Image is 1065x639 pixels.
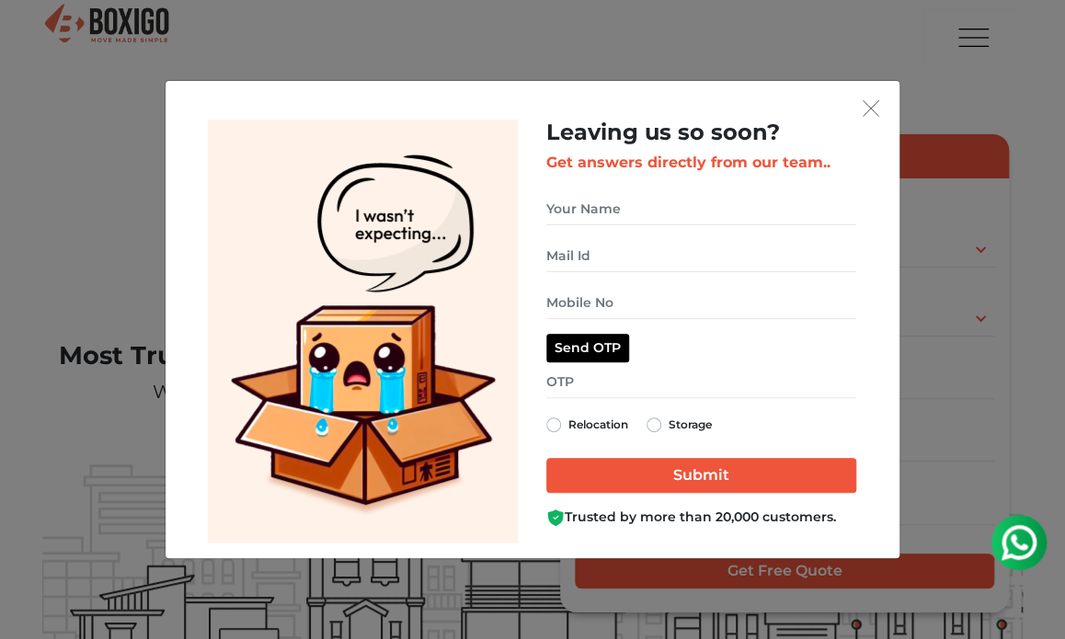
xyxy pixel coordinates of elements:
[546,240,856,272] input: Mail Id
[546,334,629,362] button: Send OTP
[546,120,856,146] h2: Leaving us so soon?
[568,414,628,436] label: Relocation
[208,120,519,543] img: Lead Welcome Image
[546,287,856,319] input: Mobile No
[546,458,856,493] input: Submit
[546,508,565,527] img: Boxigo Customer Shield
[863,100,879,117] img: exit
[18,18,55,55] img: whatsapp-icon.svg
[669,414,712,436] label: Storage
[546,366,856,398] input: OTP
[546,508,856,527] div: Trusted by more than 20,000 customers.
[546,154,856,171] h3: Get answers directly from our team..
[546,193,856,225] input: Your Name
